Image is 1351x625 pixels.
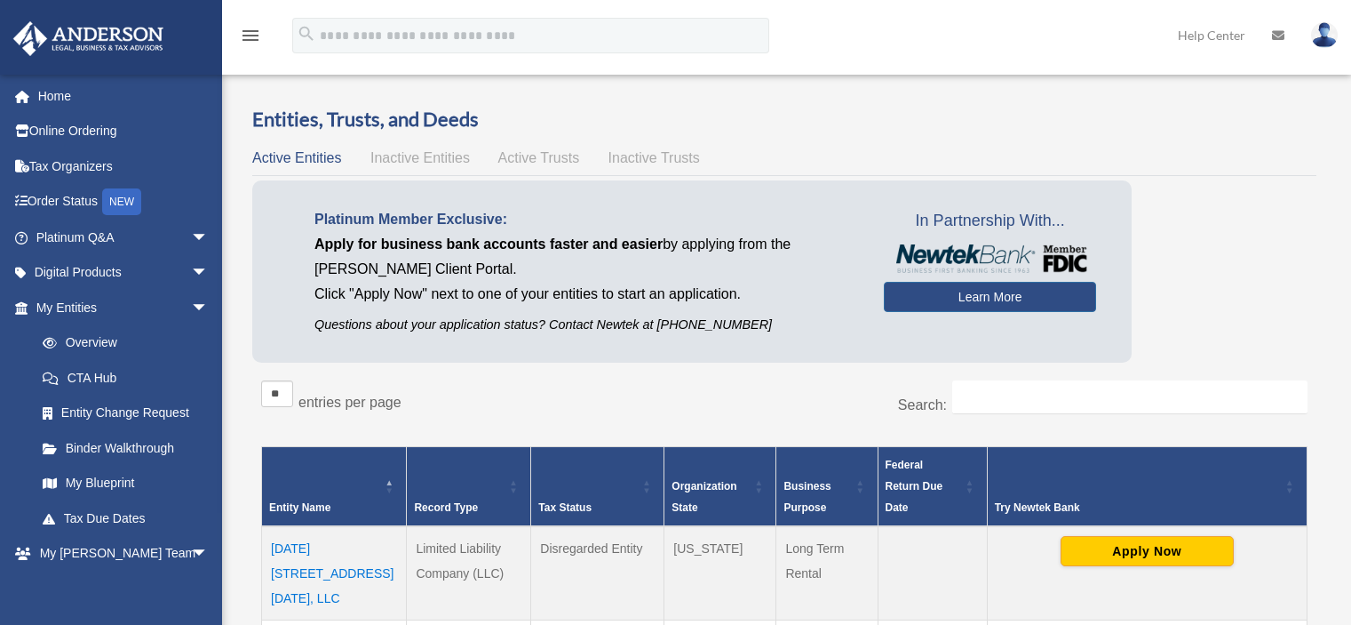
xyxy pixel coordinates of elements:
label: entries per page [298,395,401,410]
a: menu [240,31,261,46]
a: Overview [25,325,218,361]
td: Long Term Rental [776,526,878,621]
td: Disregarded Entity [531,526,664,621]
span: Inactive Trusts [608,150,700,165]
a: My Entitiesarrow_drop_down [12,290,226,325]
a: Learn More [884,282,1096,312]
a: Digital Productsarrow_drop_down [12,255,235,291]
th: Record Type: Activate to sort [407,446,531,526]
i: menu [240,25,261,46]
span: arrow_drop_down [191,220,226,256]
a: Binder Walkthrough [25,430,226,466]
span: Tax Status [538,501,592,514]
span: Organization State [672,480,736,514]
span: Entity Name [269,501,330,514]
a: My [PERSON_NAME] Teamarrow_drop_down [12,536,235,572]
p: Click "Apply Now" next to one of your entities to start an application. [314,282,857,307]
th: Tax Status: Activate to sort [531,446,664,526]
div: Try Newtek Bank [995,497,1280,518]
p: by applying from the [PERSON_NAME] Client Portal. [314,232,857,282]
span: In Partnership With... [884,207,1096,236]
span: arrow_drop_down [191,255,226,292]
a: Entity Change Request [25,396,226,431]
a: Tax Due Dates [25,501,226,536]
img: NewtekBankLogoSM.png [893,244,1087,273]
img: Anderson Advisors Platinum Portal [8,21,169,56]
h3: Entities, Trusts, and Deeds [252,106,1316,133]
td: Limited Liability Company (LLC) [407,526,531,621]
a: Order StatusNEW [12,184,235,220]
a: Online Ordering [12,114,235,149]
th: Organization State: Activate to sort [664,446,776,526]
span: Apply for business bank accounts faster and easier [314,236,663,252]
label: Search: [898,397,947,413]
a: Platinum Q&Aarrow_drop_down [12,220,235,255]
div: NEW [102,188,141,215]
p: Questions about your application status? Contact Newtek at [PHONE_NUMBER] [314,314,857,336]
th: Entity Name: Activate to invert sorting [262,446,407,526]
th: Federal Return Due Date: Activate to sort [878,446,987,526]
span: Record Type [414,501,478,514]
span: Federal Return Due Date [886,459,943,514]
p: Platinum Member Exclusive: [314,207,857,232]
span: Active Entities [252,150,341,165]
th: Try Newtek Bank : Activate to sort [987,446,1307,526]
span: Inactive Entities [370,150,470,165]
span: Business Purpose [783,480,830,514]
img: User Pic [1311,22,1338,48]
span: Active Trusts [498,150,580,165]
span: arrow_drop_down [191,290,226,326]
button: Apply Now [1061,536,1234,566]
th: Business Purpose: Activate to sort [776,446,878,526]
td: [US_STATE] [664,526,776,621]
a: My Blueprint [25,466,226,501]
a: Home [12,78,235,114]
a: Tax Organizers [12,148,235,184]
td: [DATE][STREET_ADDRESS][DATE], LLC [262,526,407,621]
i: search [297,24,316,44]
span: arrow_drop_down [191,536,226,573]
a: CTA Hub [25,360,226,396]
